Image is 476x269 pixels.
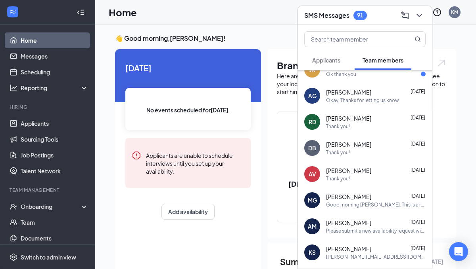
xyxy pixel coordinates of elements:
[10,203,17,210] svg: UserCheck
[326,193,371,201] span: [PERSON_NAME]
[109,6,137,19] h1: Home
[10,104,87,110] div: Hiring
[308,196,317,204] div: MG
[146,106,230,114] span: No events scheduled for [DATE] .
[10,187,87,193] div: Team Management
[10,253,17,261] svg: Settings
[326,71,356,78] div: Ok thank you
[326,123,350,130] div: Thank you!
[161,204,215,220] button: Add availability
[411,89,425,95] span: [DATE]
[411,115,425,121] span: [DATE]
[326,245,371,253] span: [PERSON_NAME]
[415,36,421,42] svg: MagnifyingGlass
[413,9,426,22] button: ChevronDown
[326,227,426,234] div: Please submit a new availability request with the updated information. Thanks [PERSON_NAME]!
[21,48,88,64] a: Messages
[277,72,447,96] div: Here are the brands under this account. Click into a brand to see your locations, managers, job p...
[432,8,442,17] svg: QuestionInfo
[449,242,468,261] div: Open Intercom Messenger
[146,151,244,175] div: Applicants are unable to schedule interviews until you set up your availability.
[309,118,316,126] div: RD
[415,11,424,20] svg: ChevronDown
[308,144,316,152] div: DB
[326,97,399,104] div: Okay, Thanks for letting us know
[399,9,411,22] button: ComposeMessage
[21,147,88,163] a: Job Postings
[9,8,17,16] svg: WorkstreamLogo
[357,12,363,19] div: 91
[309,170,316,178] div: AV
[309,248,316,256] div: KS
[21,203,82,210] div: Onboarding
[326,167,371,174] span: [PERSON_NAME]
[21,230,88,246] a: Documents
[326,201,426,208] div: Good morning [PERSON_NAME]. This is a reminder that your Orientation will be [DATE] at 4p at our ...
[411,245,425,251] span: [DATE]
[312,57,340,64] span: Applicants
[326,254,426,260] div: [PERSON_NAME][EMAIL_ADDRESS][DOMAIN_NAME]
[308,222,317,230] div: AM
[21,163,88,179] a: Talent Network
[326,140,371,148] span: [PERSON_NAME]
[451,9,458,15] div: KM
[115,34,456,43] h3: 👋 Good morning, [PERSON_NAME] !
[326,88,371,96] span: [PERSON_NAME]
[77,8,84,16] svg: Collapse
[21,32,88,48] a: Home
[436,59,447,68] img: open.6027fd2a22e1237b5b06.svg
[308,92,317,100] div: AG
[411,167,425,173] span: [DATE]
[326,219,371,227] span: [PERSON_NAME]
[363,57,403,64] span: Team members
[125,62,251,74] span: [DATE]
[326,114,371,122] span: [PERSON_NAME]
[280,255,372,269] span: Summary of last week
[10,84,17,92] svg: Analysis
[326,149,350,156] div: Thank you!
[277,59,447,72] h1: Brand
[132,151,141,160] svg: Error
[305,32,399,47] input: Search team member
[411,193,425,199] span: [DATE]
[21,84,89,92] div: Reporting
[21,131,88,147] a: Sourcing Tools
[304,11,349,20] h3: SMS Messages
[21,64,88,80] a: Scheduling
[21,116,88,131] a: Applicants
[411,219,425,225] span: [DATE]
[411,141,425,147] span: [DATE]
[326,175,350,182] div: Thank you!
[21,253,76,261] div: Switch to admin view
[277,179,388,199] h2: [DEMOGRAPHIC_DATA]-fil-A
[21,214,88,230] a: Team
[400,11,410,20] svg: ComposeMessage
